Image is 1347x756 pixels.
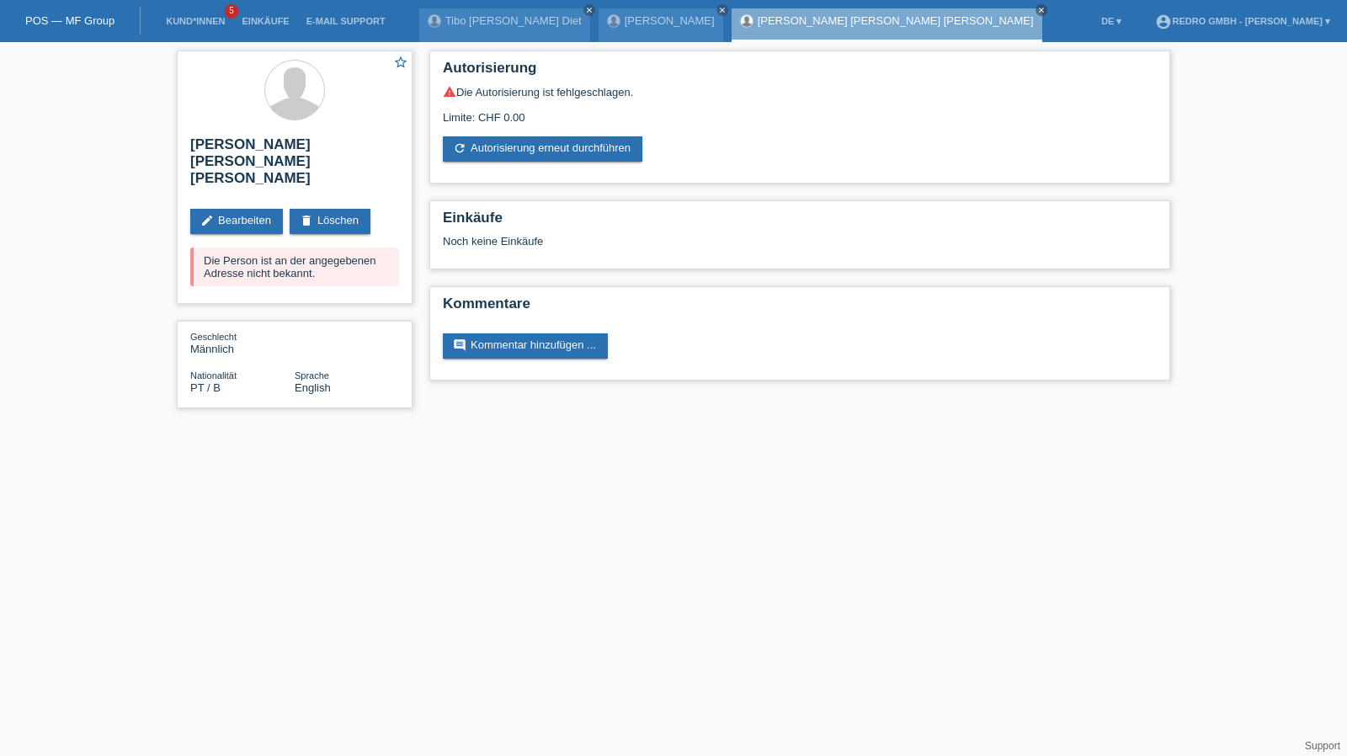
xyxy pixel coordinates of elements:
span: Geschlecht [190,332,237,342]
div: Die Person ist an der angegebenen Adresse nicht bekannt. [190,248,399,286]
h2: [PERSON_NAME] [PERSON_NAME] [PERSON_NAME] [190,136,399,195]
a: Kund*innen [157,16,233,26]
span: Nationalität [190,370,237,381]
a: refreshAutorisierung erneut durchführen [443,136,642,162]
i: edit [200,214,214,227]
a: deleteLöschen [290,209,370,234]
a: Tibo [PERSON_NAME] Diet [445,14,582,27]
a: account_circleRedro GmbH - [PERSON_NAME] ▾ [1147,16,1339,26]
a: Einkäufe [233,16,297,26]
h2: Kommentare [443,295,1157,321]
div: Limite: CHF 0.00 [443,98,1157,124]
a: DE ▾ [1093,16,1130,26]
a: [PERSON_NAME] [625,14,715,27]
a: close [716,4,728,16]
a: [PERSON_NAME] [PERSON_NAME] [PERSON_NAME] [758,14,1034,27]
a: commentKommentar hinzufügen ... [443,333,608,359]
span: Sprache [295,370,329,381]
i: close [718,6,727,14]
i: warning [443,85,456,98]
a: Support [1305,740,1340,752]
i: comment [453,338,466,352]
a: editBearbeiten [190,209,283,234]
a: star_border [393,55,408,72]
div: Die Autorisierung ist fehlgeschlagen. [443,85,1157,98]
span: Portugal / B / 31.01.2022 [190,381,221,394]
h2: Autorisierung [443,60,1157,85]
i: delete [300,214,313,227]
h2: Einkäufe [443,210,1157,235]
i: close [585,6,594,14]
div: Männlich [190,330,295,355]
i: account_circle [1155,13,1172,30]
i: refresh [453,141,466,155]
i: star_border [393,55,408,70]
a: E-Mail Support [298,16,394,26]
a: close [583,4,595,16]
a: close [1036,4,1047,16]
a: POS — MF Group [25,14,114,27]
div: Noch keine Einkäufe [443,235,1157,260]
i: close [1037,6,1046,14]
span: English [295,381,331,394]
span: 5 [225,4,238,19]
